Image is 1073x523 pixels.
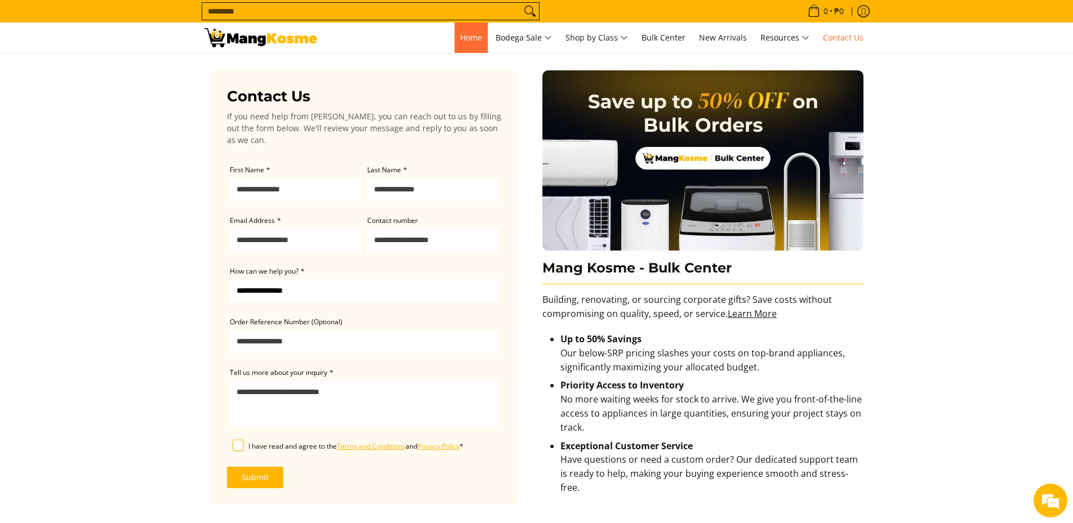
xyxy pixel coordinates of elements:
[367,216,418,225] span: Contact number
[693,23,753,53] a: New Arrivals
[248,441,460,451] span: I have read and agree to the and
[227,87,502,106] h3: Contact Us
[760,31,809,45] span: Resources
[417,441,460,451] a: Privacy Policy
[65,142,155,256] span: We're online!
[185,6,212,33] div: Minimize live chat window
[823,32,863,43] span: Contact Us
[230,266,299,276] span: How can we help you?
[328,23,869,53] nav: Main Menu
[460,32,482,43] span: Home
[822,7,830,15] span: 0
[560,333,642,345] strong: Up to 50% Savings
[699,32,747,43] span: New Arrivals
[542,293,863,332] p: Building, renovating, or sourcing corporate gifts? Save costs without compromising on quality, sp...
[642,32,685,43] span: Bulk Center
[542,260,863,285] h3: Mang Kosme - Bulk Center
[6,307,215,347] textarea: Type your message and hit 'Enter'
[204,28,317,47] img: Contact Us Today! l Mang Kosme - Home Appliance Warehouse Sale
[560,332,863,378] li: Our below-SRP pricing slashes your costs on top-brand appliances, significantly maximizing your a...
[490,23,558,53] a: Bodega Sale
[230,368,327,377] span: Tell us more about your inquiry
[227,110,502,146] p: If you need help from [PERSON_NAME], you can reach out to us by filling out the form below. We'll...
[636,23,691,53] a: Bulk Center
[560,379,684,391] strong: Priority Access to Inventory
[230,216,275,225] span: Email Address
[230,317,342,327] span: Order Reference Number (Optional)
[227,467,283,488] button: Submit
[560,439,863,499] li: Have questions or need a custom order? Our dedicated support team is ready to help, making your b...
[817,23,869,53] a: Contact Us
[560,440,693,452] strong: Exceptional Customer Service
[566,31,628,45] span: Shop by Class
[521,3,539,20] button: Search
[496,31,552,45] span: Bodega Sale
[560,378,863,439] li: No more waiting weeks for stock to arrive. We give you front-of-the-line access to appliances in ...
[728,307,777,320] a: Learn More
[230,165,264,175] span: First Name
[755,23,815,53] a: Resources
[832,7,845,15] span: ₱0
[804,5,847,17] span: •
[560,23,634,53] a: Shop by Class
[337,441,406,451] a: Terms and Conditions
[367,165,401,175] span: Last Name
[59,63,189,78] div: Chat with us now
[455,23,488,53] a: Home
